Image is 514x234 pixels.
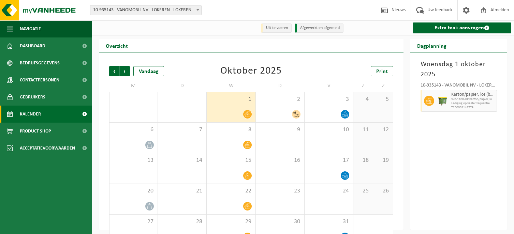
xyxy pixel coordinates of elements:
[376,69,388,74] span: Print
[20,20,41,37] span: Navigatie
[158,80,207,92] td: D
[210,218,252,225] span: 29
[308,157,350,164] span: 17
[377,96,389,103] span: 5
[207,80,255,92] td: W
[109,66,119,76] span: Vorige
[371,66,393,76] a: Print
[438,96,448,106] img: WB-1100-HPE-GN-50
[120,66,130,76] span: Volgende
[210,126,252,134] span: 8
[109,80,158,92] td: M
[90,5,202,15] span: 10-935143 - VANOMOBIL NV - LOKEREN - LOKEREN
[357,126,369,134] span: 11
[305,80,353,92] td: V
[421,59,497,80] h3: Woensdag 1 oktober 2025
[353,80,373,92] td: Z
[20,106,41,123] span: Kalender
[308,187,350,195] span: 24
[113,157,154,164] span: 13
[259,157,301,164] span: 16
[261,24,292,33] li: Uit te voeren
[451,97,495,102] span: WB-1100-HP karton/papier, los (bedrijven)
[20,72,59,89] span: Contactpersonen
[210,157,252,164] span: 15
[451,102,495,106] span: Lediging op vaste frequentie
[220,66,282,76] div: Oktober 2025
[377,187,389,195] span: 26
[413,22,511,33] a: Extra taak aanvragen
[259,126,301,134] span: 9
[20,37,45,54] span: Dashboard
[20,54,60,72] span: Bedrijfsgegevens
[308,218,350,225] span: 31
[451,92,495,97] span: Karton/papier, los (bedrijven)
[259,96,301,103] span: 2
[113,187,154,195] span: 20
[113,218,154,225] span: 27
[357,187,369,195] span: 25
[308,96,350,103] span: 3
[308,126,350,134] span: 10
[20,123,51,140] span: Product Shop
[295,24,343,33] li: Afgewerkt en afgemeld
[410,39,453,52] h2: Dagplanning
[377,157,389,164] span: 19
[161,187,203,195] span: 21
[357,157,369,164] span: 18
[259,218,301,225] span: 30
[90,5,201,15] span: 10-935143 - VANOMOBIL NV - LOKEREN - LOKEREN
[161,157,203,164] span: 14
[20,89,45,106] span: Gebruikers
[421,83,497,90] div: 10-935143 - VANOMOBIL NV - LOKEREN - LOKEREN
[133,66,164,76] div: Vandaag
[451,106,495,110] span: T250002148779
[210,96,252,103] span: 1
[20,140,75,157] span: Acceptatievoorwaarden
[373,80,393,92] td: Z
[161,218,203,225] span: 28
[259,187,301,195] span: 23
[377,126,389,134] span: 12
[161,126,203,134] span: 7
[256,80,305,92] td: D
[210,187,252,195] span: 22
[113,126,154,134] span: 6
[99,39,135,52] h2: Overzicht
[357,96,369,103] span: 4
